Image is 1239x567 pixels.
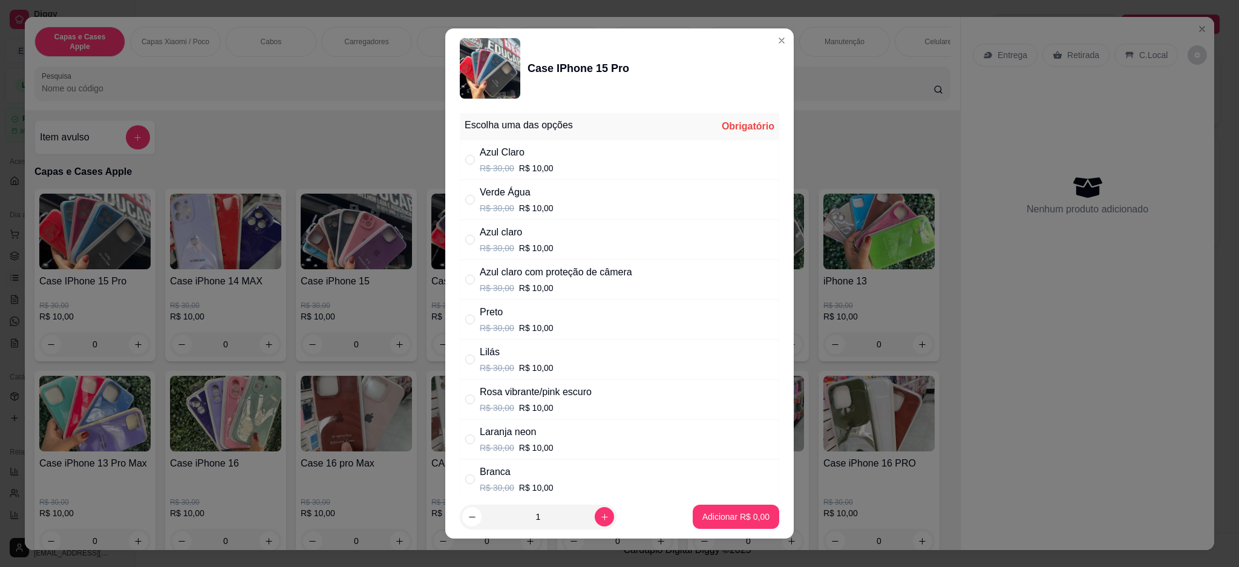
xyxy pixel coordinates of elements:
p: R$ 10,00 [519,202,554,214]
div: Obrigatório [722,119,774,134]
div: Lilás [480,345,554,359]
div: Verde Água [480,185,554,200]
div: Laranja neon [480,425,554,439]
div: Branca [480,465,554,479]
p: R$ 30,00 [480,162,514,174]
button: decrease-product-quantity [462,507,482,526]
div: Azul claro com proteção de câmera [480,265,632,280]
p: R$ 10,00 [519,482,554,494]
p: R$ 10,00 [519,362,554,374]
p: Adicionar R$ 0,00 [702,511,770,523]
p: R$ 30,00 [480,282,514,294]
p: R$ 30,00 [480,242,514,254]
img: product-image [460,38,520,99]
div: Rosa vibrante/pink escuro [480,385,592,399]
p: R$ 10,00 [519,402,554,414]
p: R$ 30,00 [480,482,514,494]
p: R$ 10,00 [519,322,554,334]
div: Preto [480,305,554,320]
div: Azul Claro [480,145,554,160]
p: R$ 30,00 [480,202,514,214]
p: R$ 30,00 [480,362,514,374]
p: R$ 10,00 [519,282,554,294]
button: Adicionar R$ 0,00 [693,505,779,529]
p: R$ 10,00 [519,242,554,254]
button: increase-product-quantity [595,507,614,526]
div: Escolha uma das opções [465,118,573,133]
p: R$ 30,00 [480,322,514,334]
div: Azul claro [480,225,554,240]
p: R$ 10,00 [519,162,554,174]
div: Case IPhone 15 Pro [528,60,629,77]
p: R$ 30,00 [480,442,514,454]
button: Close [772,31,791,50]
p: R$ 30,00 [480,402,514,414]
p: R$ 10,00 [519,442,554,454]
